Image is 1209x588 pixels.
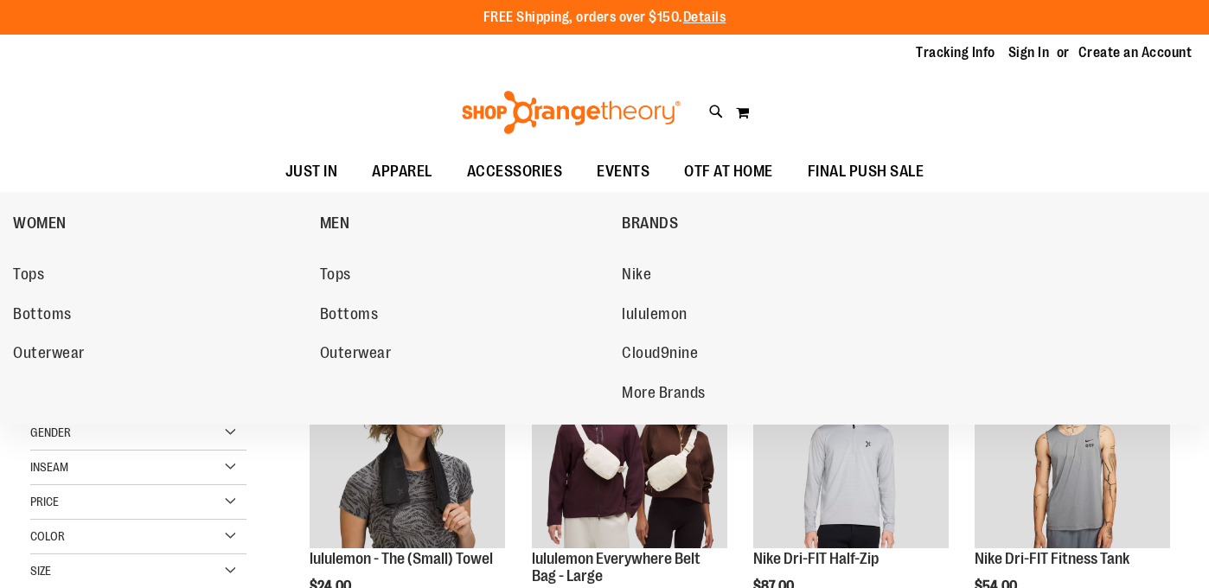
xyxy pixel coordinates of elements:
img: Nike Dri-FIT Fitness Tank [975,353,1170,548]
a: Details [683,10,726,25]
span: Size [30,564,51,578]
span: Price [30,495,59,508]
a: OTF AT HOME [667,152,790,192]
span: Bottoms [13,305,72,327]
span: Bottoms [320,305,379,327]
a: Nike Dri-FIT Fitness Tank [975,550,1129,567]
span: Nike [622,265,651,287]
a: APPAREL [355,152,450,191]
a: BRANDS [622,201,920,246]
a: ACCESSORIES [450,152,580,192]
img: Shop Orangetheory [459,91,683,134]
a: JUST IN [268,152,355,192]
span: OTF AT HOME [684,152,773,191]
a: MEN [320,201,614,246]
span: MEN [320,214,350,236]
a: EVENTS [579,152,667,192]
a: lululemon - The (Small) TowelNEW [310,353,505,551]
span: Tops [320,265,351,287]
span: BRANDS [622,214,678,236]
span: Outerwear [320,344,392,366]
a: lululemon Everywhere Belt Bag - LargeNEW [532,353,727,551]
span: FINAL PUSH SALE [808,152,924,191]
img: lululemon Everywhere Belt Bag - Large [532,353,727,548]
a: Nike Dri-FIT Half-ZipNEW [753,353,949,551]
span: ACCESSORIES [467,152,563,191]
span: WOMEN [13,214,67,236]
span: lululemon [622,305,688,327]
span: Color [30,529,65,543]
a: Create an Account [1078,43,1193,62]
a: Nike Dri-FIT Half-Zip [753,550,879,567]
span: Gender [30,425,71,439]
span: APPAREL [372,152,432,191]
img: Nike Dri-FIT Half-Zip [753,353,949,548]
p: FREE Shipping, orders over $150. [483,8,726,28]
span: EVENTS [597,152,649,191]
span: JUST IN [285,152,338,191]
img: lululemon - The (Small) Towel [310,353,505,548]
a: lululemon - The (Small) Towel [310,550,493,567]
span: More Brands [622,384,706,406]
a: Sign In [1008,43,1050,62]
span: Outerwear [13,344,85,366]
span: Cloud9nine [622,344,698,366]
a: FINAL PUSH SALE [790,152,942,192]
span: Inseam [30,460,68,474]
a: Nike Dri-FIT Fitness TankNEW [975,353,1170,551]
a: WOMEN [13,201,311,246]
span: Tops [13,265,44,287]
a: lululemon Everywhere Belt Bag - Large [532,550,700,585]
a: Tracking Info [916,43,995,62]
